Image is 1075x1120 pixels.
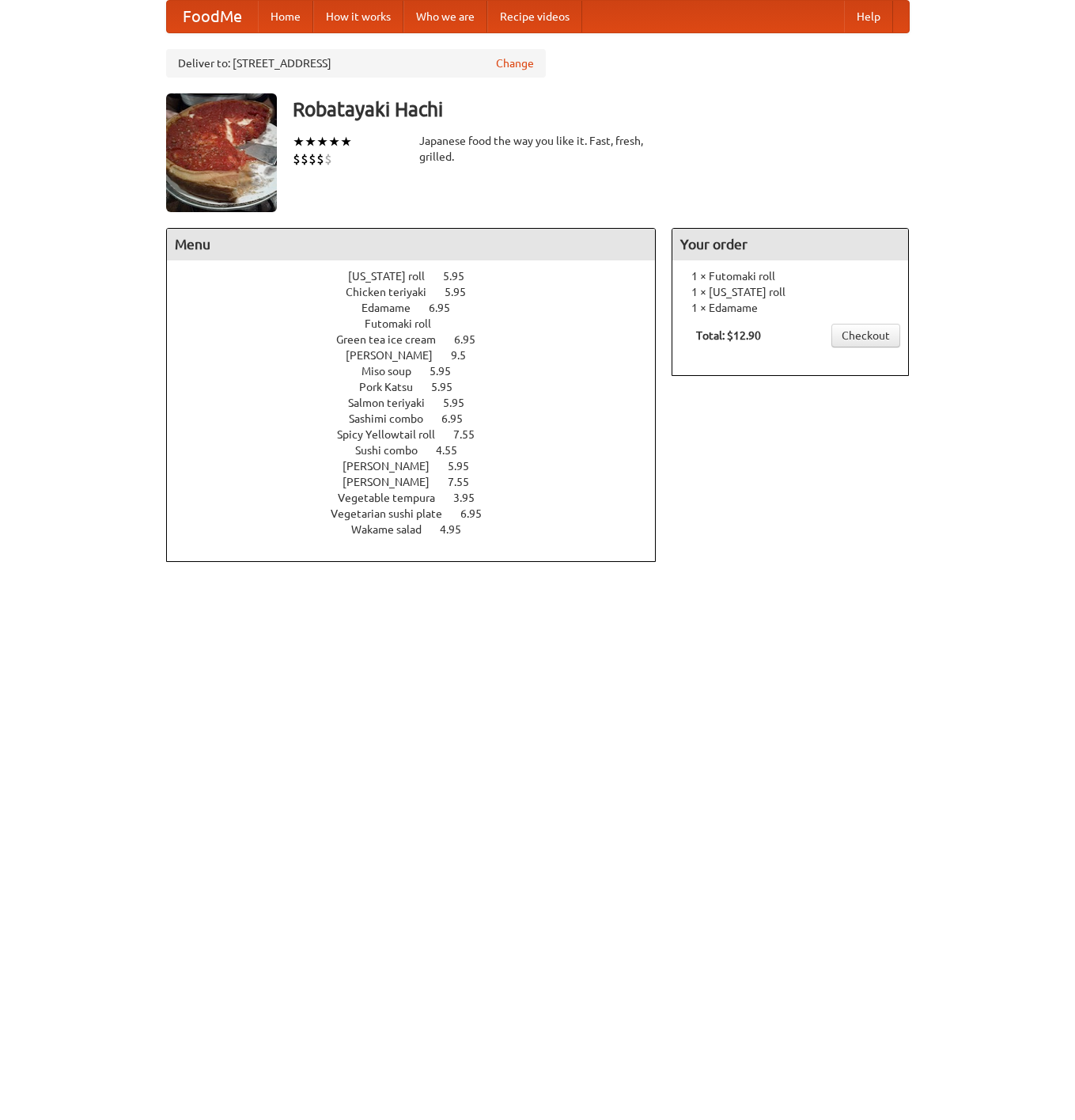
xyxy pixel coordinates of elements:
[361,365,427,378] span: Miso soup
[336,333,452,346] span: Green tea ice cream
[346,286,495,298] a: Chicken teriyaki 5.95
[443,397,480,409] span: 5.95
[301,150,308,168] li: $
[365,317,476,330] a: Futomaki roll
[337,428,504,441] a: Spicy Yellowtail roll 7.55
[430,365,467,378] span: 5.95
[338,492,504,504] a: Vegetable tempura 3.95
[331,507,511,520] a: Vegetarian sushi plate 6.95
[348,270,494,283] a: [US_STATE] roll 5.95
[346,286,442,298] span: Chicken teriyaki
[167,1,258,32] a: FoodMe
[359,381,482,393] a: Pork Katsu 5.95
[343,476,498,488] a: [PERSON_NAME] 7.55
[328,133,340,150] li: ★
[403,1,487,32] a: Who we are
[346,349,495,362] a: [PERSON_NAME] 9.5
[305,133,316,150] li: ★
[680,268,900,284] li: 1 × Futomaki roll
[258,1,313,32] a: Home
[293,133,305,150] li: ★
[443,270,480,283] span: 5.95
[454,333,491,346] span: 6.95
[166,93,277,212] img: angular.jpg
[348,397,494,409] a: Salmon teriyaki 5.95
[331,507,458,520] span: Vegetarian sushi plate
[441,412,479,425] span: 6.95
[696,329,761,342] b: Total: $12.90
[431,381,468,393] span: 5.95
[348,397,441,409] span: Salmon teriyaki
[346,349,449,362] span: [PERSON_NAME]
[348,270,441,283] span: [US_STATE] roll
[429,302,466,314] span: 6.95
[349,412,439,425] span: Sashimi combo
[167,229,656,260] h4: Menu
[831,324,900,347] a: Checkout
[324,150,332,168] li: $
[337,428,451,441] span: Spicy Yellowtail roll
[460,507,498,520] span: 6.95
[336,333,505,346] a: Green tea ice cream 6.95
[445,286,482,298] span: 5.95
[365,317,447,330] span: Futomaki roll
[453,428,490,441] span: 7.55
[361,365,480,378] a: Miso soup 5.95
[313,1,403,32] a: How it works
[487,1,582,32] a: Recipe videos
[343,460,445,473] span: [PERSON_NAME]
[343,476,445,488] span: [PERSON_NAME]
[453,492,490,504] span: 3.95
[340,133,352,150] li: ★
[680,300,900,316] li: 1 × Edamame
[448,460,485,473] span: 5.95
[166,49,546,78] div: Deliver to: [STREET_ADDRESS]
[351,523,490,536] a: Wakame salad 4.95
[355,444,486,457] a: Sushi combo 4.55
[349,412,492,425] a: Sashimi combo 6.95
[361,302,479,314] a: Edamame 6.95
[440,523,477,536] span: 4.95
[451,349,482,362] span: 9.5
[308,150,316,168] li: $
[419,133,657,165] div: Japanese food the way you like it. Fast, fresh, grilled.
[293,93,910,125] h3: Robatayaki Hachi
[355,444,433,457] span: Sushi combo
[343,460,498,473] a: [PERSON_NAME] 5.95
[351,523,437,536] span: Wakame salad
[448,476,485,488] span: 7.55
[844,1,893,32] a: Help
[316,150,324,168] li: $
[316,133,328,150] li: ★
[293,150,301,168] li: $
[361,302,426,314] span: Edamame
[359,381,429,393] span: Pork Katsu
[496,55,534,71] a: Change
[680,284,900,300] li: 1 × [US_STATE] roll
[672,229,908,260] h4: Your order
[338,492,451,504] span: Vegetable tempura
[436,444,473,457] span: 4.55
